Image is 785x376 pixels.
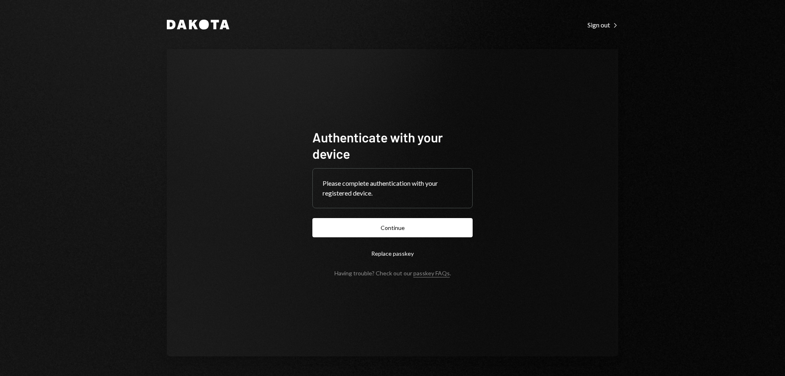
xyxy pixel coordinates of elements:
[312,129,473,162] h1: Authenticate with your device
[323,178,462,198] div: Please complete authentication with your registered device.
[334,270,451,277] div: Having trouble? Check out our .
[588,21,618,29] div: Sign out
[312,244,473,263] button: Replace passkey
[413,270,450,277] a: passkey FAQs
[312,218,473,237] button: Continue
[588,20,618,29] a: Sign out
